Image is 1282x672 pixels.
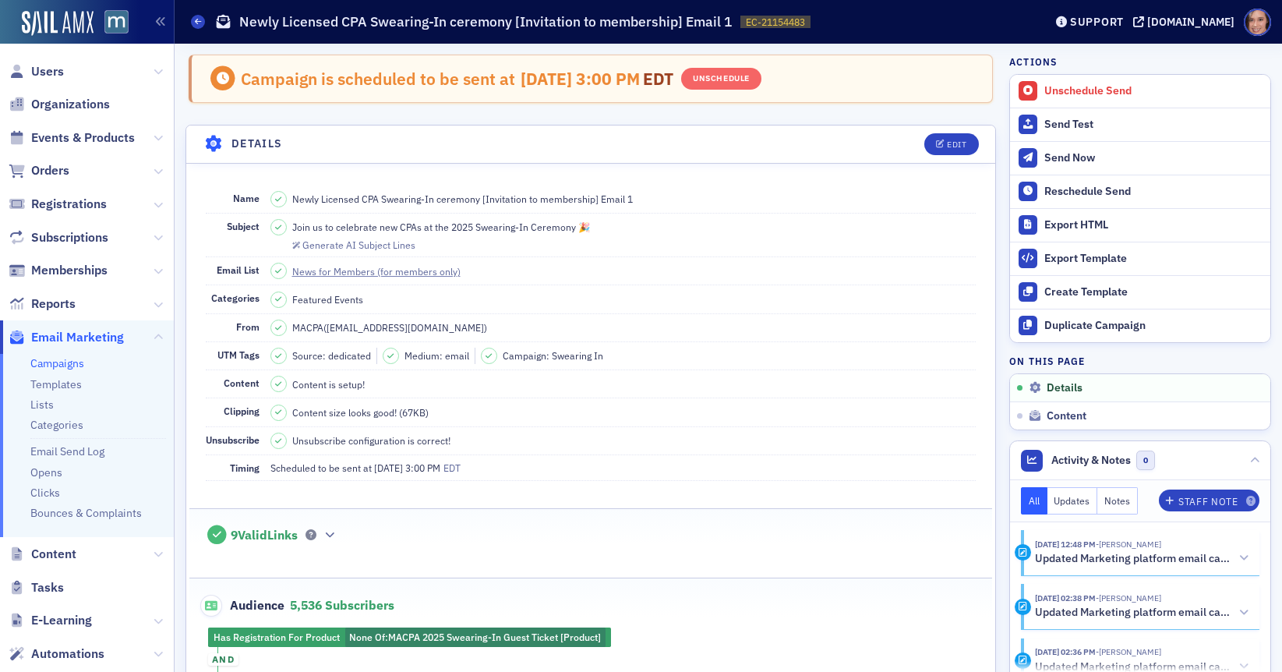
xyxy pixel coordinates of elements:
span: Clipping [224,405,260,417]
span: Timing [230,462,260,474]
span: UTM Tags [217,348,260,361]
button: Edit [924,133,978,155]
img: SailAMX [22,11,94,36]
span: From [236,320,260,333]
div: Duplicate Campaign [1044,319,1263,333]
button: Unschedule [681,68,761,90]
div: Export Template [1044,252,1263,266]
button: Notes [1097,487,1138,515]
button: Staff Note [1159,490,1259,511]
a: Content [9,546,76,563]
button: All [1021,487,1047,515]
button: Send Now [1010,141,1270,175]
div: Activity [1015,599,1031,615]
span: Rachel Abell [1096,592,1161,603]
div: [DOMAIN_NAME] [1147,15,1234,29]
span: [DATE] [521,68,576,90]
a: Email Marketing [9,329,124,346]
span: 3:00 PM [405,462,440,474]
span: Unsubscribe [206,433,260,446]
div: Send Now [1044,151,1263,165]
a: Organizations [9,96,110,113]
span: Name [233,192,260,204]
a: Opens [30,465,62,479]
h1: Newly Licensed CPA Swearing-In ceremony [Invitation to membership] Email 1 [239,12,733,31]
span: Activity & Notes [1051,452,1131,469]
span: Medium: email [404,348,469,363]
span: Email Marketing [31,329,124,346]
div: Featured Events [292,292,363,306]
button: Updated Marketing platform email campaign: Newly Licensed CPA Swearing-In ceremony [Invitation to... [1035,550,1248,567]
a: Bounces & Complaints [30,506,142,520]
a: Export HTML [1010,208,1270,242]
a: Memberships [9,262,108,279]
span: Email List [217,263,260,276]
span: Unsubscribe configuration is correct! [292,433,450,447]
span: 3:00 PM [576,68,640,90]
a: Events & Products [9,129,135,147]
button: Updates [1047,487,1098,515]
span: Details [1047,381,1082,395]
span: Categories [211,292,260,304]
span: Organizations [31,96,110,113]
span: 0 [1136,451,1156,470]
span: Audience [200,595,285,617]
span: Automations [31,645,104,663]
span: E-Learning [31,612,92,629]
button: Duplicate Campaign [1010,309,1270,342]
time: 7/17/2025 02:38 PM [1035,592,1096,603]
img: SailAMX [104,10,129,34]
span: 9 Valid Links [231,528,298,543]
span: EC-21154483 [746,16,805,29]
span: Events & Products [31,129,135,147]
h4: Details [231,136,283,152]
a: Email Send Log [30,444,104,458]
span: Join us to celebrate new CPAs at the 2025 Swearing-In Ceremony 🎉 [292,220,590,234]
div: Send Test [1044,118,1263,132]
span: [DATE] [374,462,405,474]
div: Edit [947,140,966,149]
a: Tasks [9,579,64,596]
span: Campaign: Swearing In [503,348,603,363]
button: [DOMAIN_NAME] [1133,16,1240,27]
button: Updated Marketing platform email campaign: Newly Licensed CPA Swearing-In ceremony [Invitation to... [1035,605,1248,621]
div: Activity [1015,653,1031,669]
span: MACPA ( [EMAIL_ADDRESS][DOMAIN_NAME] ) [292,320,487,334]
a: Reports [9,295,76,313]
span: Content [224,377,260,389]
a: Clicks [30,486,60,500]
span: EDT [640,68,673,90]
span: Subject [227,220,260,232]
a: Registrations [9,196,107,213]
time: 9/17/2025 12:48 PM [1035,539,1096,550]
span: Subscriptions [31,229,108,246]
a: Export Template [1010,242,1270,275]
div: Generate AI Subject Lines [302,241,415,249]
span: Rachel Abell [1096,646,1161,657]
span: EDT [440,462,461,474]
span: Tasks [31,579,64,596]
button: Send Test [1010,108,1270,141]
div: Activity [1015,544,1031,561]
a: Users [9,63,64,80]
div: Export HTML [1044,218,1263,232]
span: Katie Foo [1096,539,1161,550]
a: Orders [9,162,69,179]
a: Automations [9,645,104,663]
a: Templates [30,377,82,391]
span: Content [31,546,76,563]
span: Content [1047,409,1086,423]
button: Reschedule Send [1010,175,1270,208]
span: Newly Licensed CPA Swearing-In ceremony [Invitation to membership] Email 1 [292,192,633,206]
span: Scheduled to be sent at [270,461,372,475]
a: E-Learning [9,612,92,629]
a: View Homepage [94,10,129,37]
span: Profile [1244,9,1271,36]
span: Registrations [31,196,107,213]
span: Reports [31,295,76,313]
a: Categories [30,418,83,432]
a: Campaigns [30,356,84,370]
h5: Updated Marketing platform email campaign: Newly Licensed CPA Swearing-In ceremony [Invitation to... [1035,552,1234,566]
button: Generate AI Subject Lines [292,237,415,251]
